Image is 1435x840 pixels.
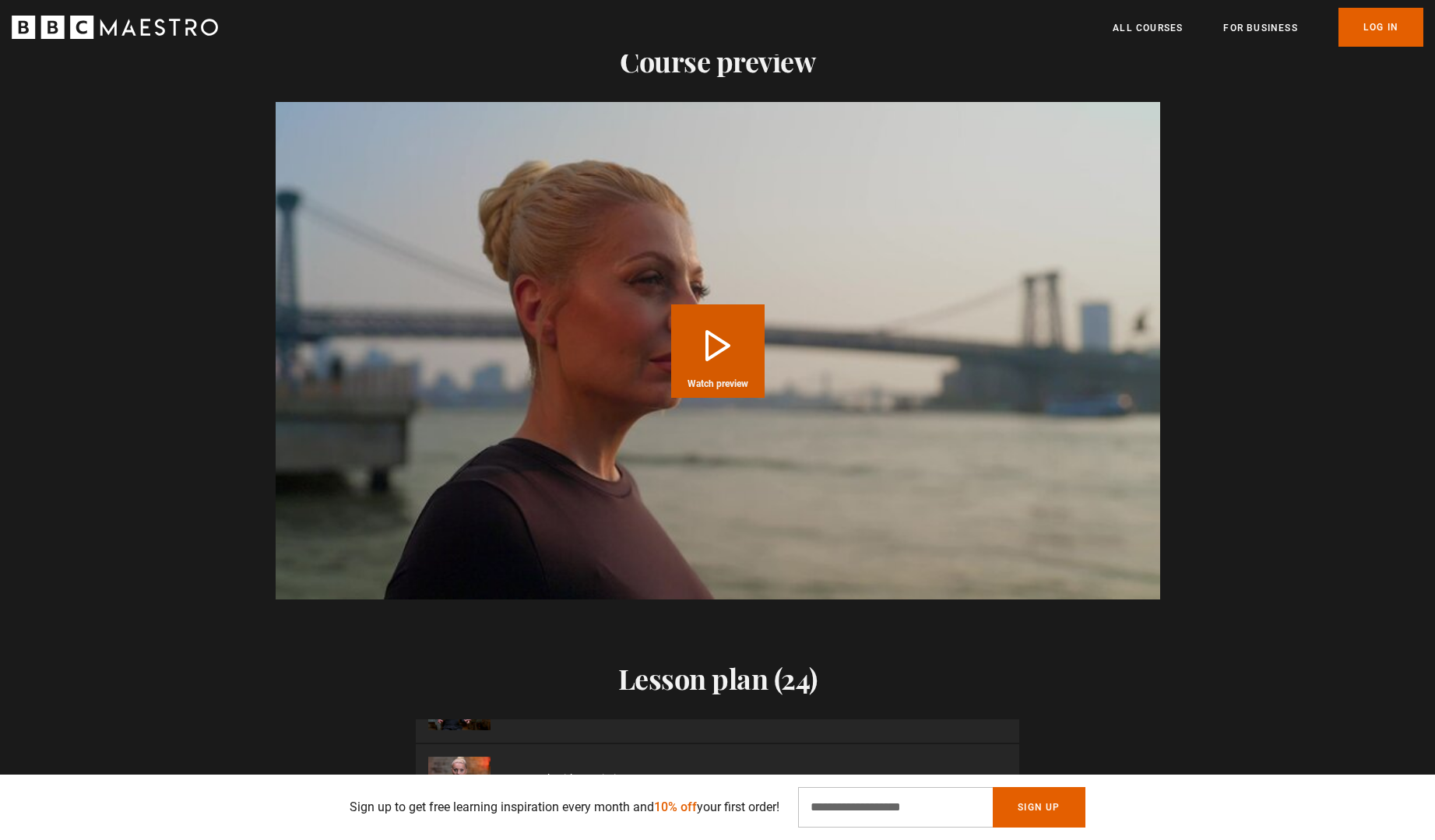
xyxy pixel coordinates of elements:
[1223,20,1297,36] a: For business
[688,379,748,388] span: Watch preview
[989,771,1013,786] p: 08:56
[654,800,697,814] span: 10% off
[503,771,514,786] p: 20
[12,16,218,39] svg: BBC Maestro
[523,771,628,787] span: Speak with conviction
[276,102,1160,599] video-js: Video Player
[416,662,1019,694] h2: Lesson plan (24)
[1338,8,1423,47] a: Log In
[1113,20,1183,36] a: All Courses
[350,798,779,817] p: Sign up to get free learning inspiration every month and your first order!
[671,304,765,398] button: Play Course overview for The Art of Influence with Evy Poumpouras
[1113,8,1423,47] nav: Primary
[276,44,1160,77] h2: Course preview
[993,787,1085,828] button: Sign Up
